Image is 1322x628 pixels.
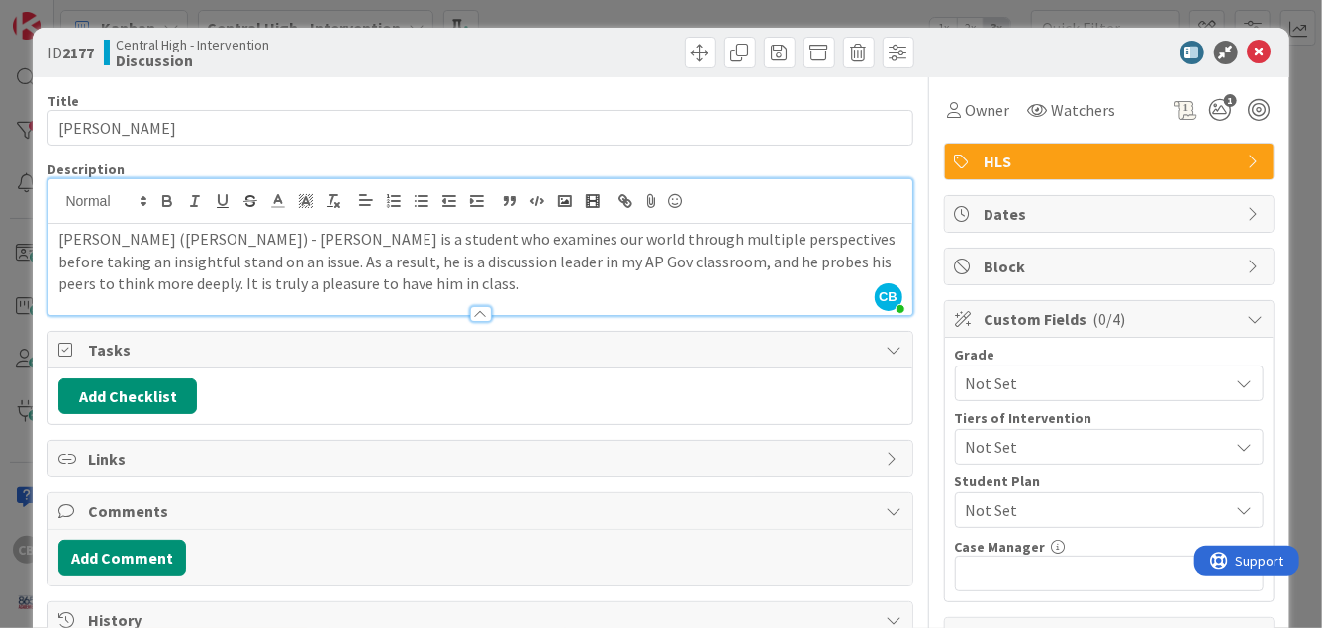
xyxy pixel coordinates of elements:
[88,447,876,471] span: Links
[88,338,876,362] span: Tasks
[62,43,94,62] b: 2177
[47,160,125,178] span: Description
[966,98,1010,122] span: Owner
[875,283,902,311] span: CB
[985,202,1238,226] span: Dates
[58,540,186,576] button: Add Comment
[42,3,90,27] span: Support
[985,255,1238,278] span: Block
[966,498,1229,522] span: Not Set
[47,41,94,64] span: ID
[116,37,269,52] span: Central High - Intervention
[47,110,912,146] input: type card name here...
[88,499,876,523] span: Comments
[58,378,197,414] button: Add Checklist
[955,538,1046,556] label: Case Manager
[1093,309,1126,329] span: ( 0/4 )
[955,348,1264,362] div: Grade
[47,92,79,110] label: Title
[985,150,1238,173] span: HLS
[966,369,1219,397] span: Not Set
[116,52,269,68] b: Discussion
[985,307,1238,331] span: Custom Fields
[58,228,901,295] p: [PERSON_NAME] ([PERSON_NAME]) - [PERSON_NAME] is a student who examines our world through multipl...
[955,411,1264,425] div: Tiers of Intervention
[1052,98,1116,122] span: Watchers
[1224,94,1237,107] span: 1
[966,433,1219,461] span: Not Set
[955,474,1264,488] div: Student Plan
